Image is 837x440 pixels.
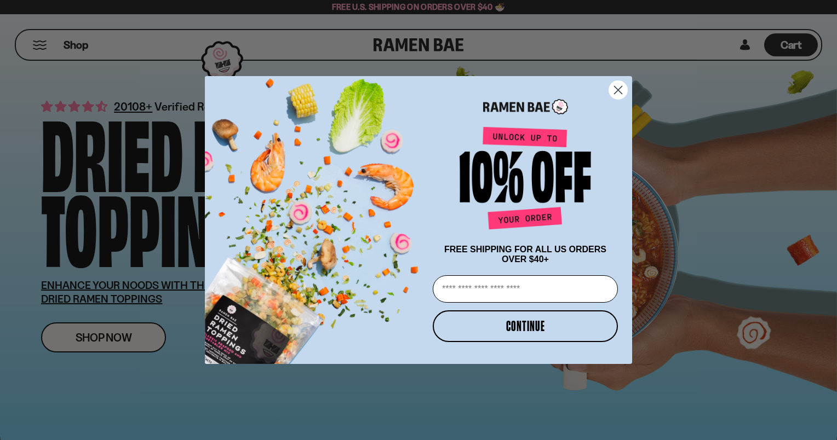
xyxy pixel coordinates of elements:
[483,98,568,116] img: Ramen Bae Logo
[457,126,594,234] img: Unlock up to 10% off
[433,310,618,342] button: CONTINUE
[205,66,428,364] img: ce7035ce-2e49-461c-ae4b-8ade7372f32c.png
[609,80,628,100] button: Close dialog
[444,245,606,264] span: FREE SHIPPING FOR ALL US ORDERS OVER $40+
